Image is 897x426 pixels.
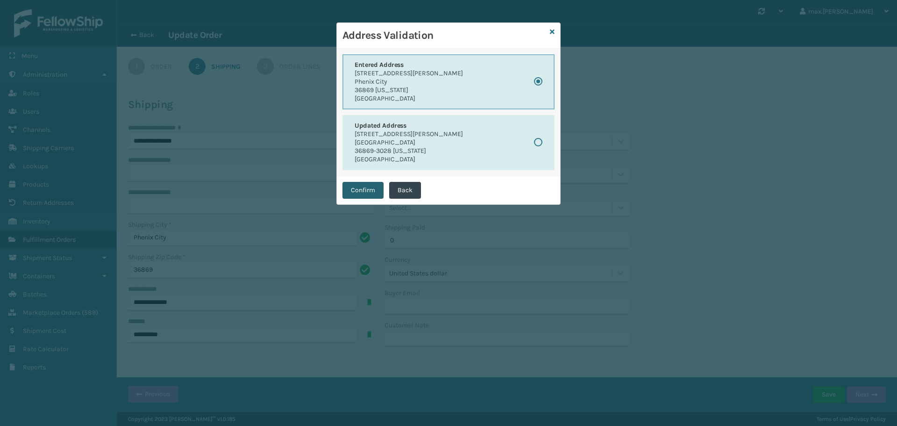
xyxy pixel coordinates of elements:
button: Back [389,182,421,199]
h6: Entered Address [355,61,463,69]
p: [STREET_ADDRESS][PERSON_NAME] [355,69,463,78]
p: [GEOGRAPHIC_DATA] [355,138,463,147]
button: Confirm [342,182,384,199]
p: Phenix City [355,78,463,86]
p: 36869 [US_STATE] [355,86,463,94]
h6: Updated Address [355,122,463,130]
p: [GEOGRAPHIC_DATA] [355,155,463,164]
h3: Address Validation [342,29,546,43]
p: 36869-3028 [US_STATE] [355,147,463,155]
p: [STREET_ADDRESS][PERSON_NAME] [355,130,463,138]
p: [GEOGRAPHIC_DATA] [355,94,463,103]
